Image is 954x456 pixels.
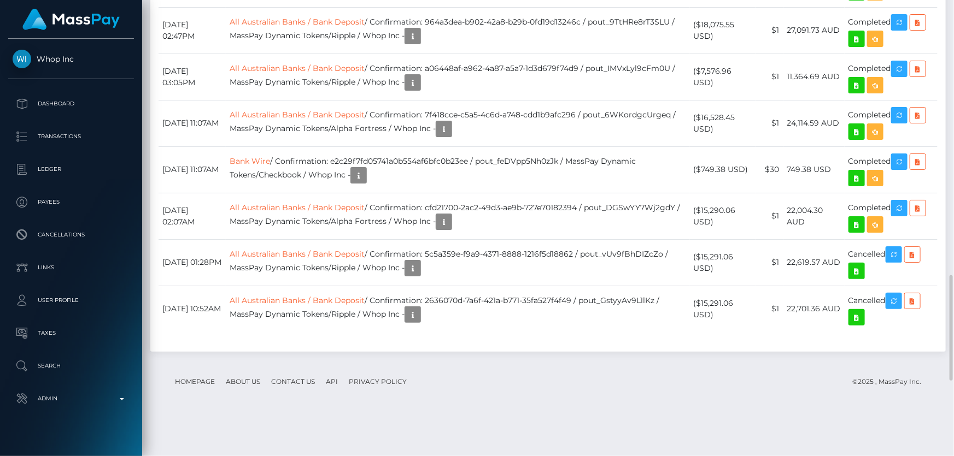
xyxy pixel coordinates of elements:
[226,193,690,239] td: / Confirmation: cfd21700-2ac2-49d3-ae9b-727e70182394 / pout_DGSwYY7Wj2gdY / MassPay Dynamic Token...
[226,286,690,332] td: / Confirmation: 2636070d-7a6f-421a-b771-35fa527f4f49 / pout_GstyyAv9L1lKz / MassPay Dynamic Token...
[756,286,783,332] td: $1
[845,193,938,239] td: Completed
[230,17,365,27] a: All Australian Banks / Bank Deposit
[226,7,690,54] td: / Confirmation: 964a3dea-b902-42a8-b29b-0fd19d13246c / pout_9TtHRe8rT3SLU / MassPay Dynamic Token...
[845,54,938,100] td: Completed
[845,146,938,193] td: Completed
[159,286,226,332] td: [DATE] 10:52AM
[22,9,120,30] img: MassPay Logo
[8,352,134,380] a: Search
[13,161,130,177] p: Ledger
[783,146,845,193] td: 749.38 USD
[159,193,226,239] td: [DATE] 02:07AM
[230,295,365,305] a: All Australian Banks / Bank Deposit
[13,194,130,210] p: Payees
[230,63,365,73] a: All Australian Banks / Bank Deposit
[8,188,134,216] a: Payees
[344,373,411,390] a: Privacy Policy
[690,239,756,286] td: ($15,291.06 USD)
[8,156,134,183] a: Ledger
[171,373,219,390] a: Homepage
[226,146,690,193] td: / Confirmation: e2c29f7fd05741a0b554af6bfc0b23ee / pout_feDVpp5Nh0zJk / MassPay Dynamic Tokens/Ch...
[13,390,130,407] p: Admin
[230,156,270,166] a: Bank Wire
[690,193,756,239] td: ($15,290.06 USD)
[8,90,134,117] a: Dashboard
[783,7,845,54] td: 27,091.73 AUD
[267,373,319,390] a: Contact Us
[230,203,365,212] a: All Australian Banks / Bank Deposit
[690,286,756,332] td: ($15,291.06 USD)
[690,100,756,146] td: ($16,528.45 USD)
[159,146,226,193] td: [DATE] 11:07AM
[783,54,845,100] td: 11,364.69 AUD
[783,239,845,286] td: 22,619.57 AUD
[226,54,690,100] td: / Confirmation: a06448af-a962-4a87-a5a7-1d3d679f74d9 / pout_IMVxLyl9cFm0U / MassPay Dynamic Token...
[8,123,134,150] a: Transactions
[226,100,690,146] td: / Confirmation: 7f418cce-c5a5-4c6d-a748-cdd1b9afc296 / pout_6WKordgcUrgeq / MassPay Dynamic Token...
[845,239,938,286] td: Cancelled
[13,128,130,145] p: Transactions
[13,325,130,341] p: Taxes
[13,50,31,68] img: Whop Inc
[8,319,134,347] a: Taxes
[13,227,130,243] p: Cancellations
[690,54,756,100] td: ($7,576.96 USD)
[852,376,929,388] div: © 2025 , MassPay Inc.
[13,259,130,276] p: Links
[226,239,690,286] td: / Confirmation: 5c5a359e-f9a9-4371-8888-1216f5d18862 / pout_vUv9fBhDIZcZo / MassPay Dynamic Token...
[690,146,756,193] td: ($749.38 USD)
[13,96,130,112] p: Dashboard
[13,358,130,374] p: Search
[690,7,756,54] td: ($18,075.55 USD)
[159,54,226,100] td: [DATE] 03:05PM
[783,286,845,332] td: 22,701.36 AUD
[8,221,134,248] a: Cancellations
[845,7,938,54] td: Completed
[756,193,783,239] td: $1
[8,287,134,314] a: User Profile
[230,249,365,259] a: All Australian Banks / Bank Deposit
[8,54,134,64] span: Whop Inc
[159,239,226,286] td: [DATE] 01:28PM
[756,100,783,146] td: $1
[159,7,226,54] td: [DATE] 02:47PM
[756,54,783,100] td: $1
[783,193,845,239] td: 22,004.30 AUD
[321,373,342,390] a: API
[756,239,783,286] td: $1
[221,373,265,390] a: About Us
[8,254,134,281] a: Links
[783,100,845,146] td: 24,114.59 AUD
[756,7,783,54] td: $1
[845,100,938,146] td: Completed
[230,110,365,120] a: All Australian Banks / Bank Deposit
[845,286,938,332] td: Cancelled
[159,100,226,146] td: [DATE] 11:07AM
[756,146,783,193] td: $30
[8,385,134,412] a: Admin
[13,292,130,309] p: User Profile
